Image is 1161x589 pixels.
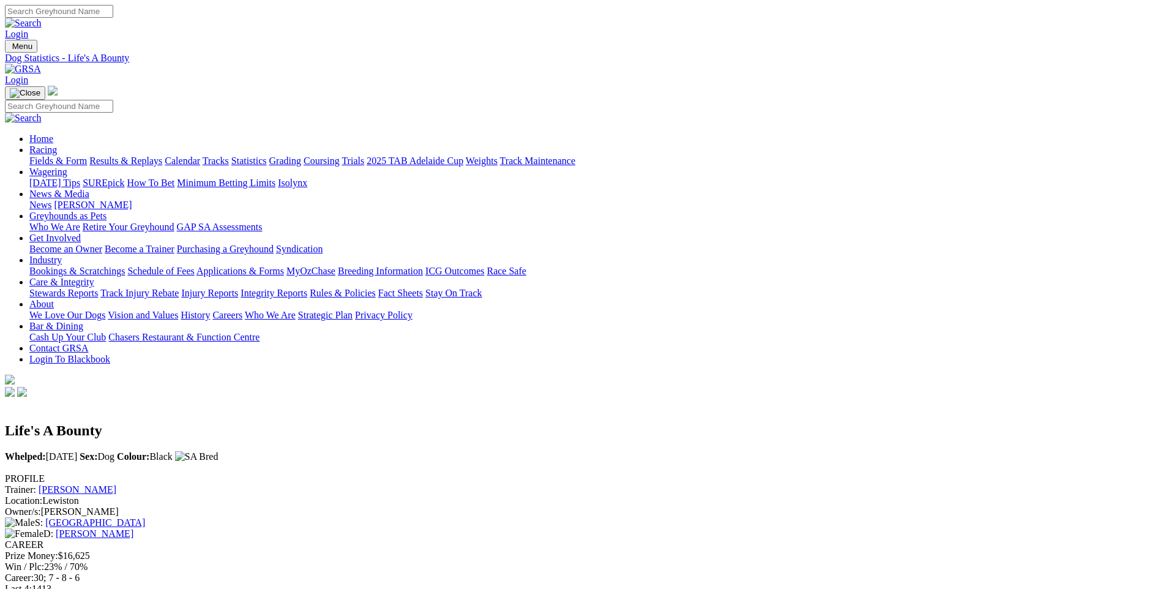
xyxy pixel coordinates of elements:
[29,200,1156,211] div: News & Media
[29,332,1156,343] div: Bar & Dining
[29,288,1156,299] div: Care & Integrity
[29,244,1156,255] div: Get Involved
[5,495,42,506] span: Location:
[378,288,423,298] a: Fact Sheets
[241,288,307,298] a: Integrity Reports
[29,133,53,144] a: Home
[127,178,175,188] a: How To Bet
[5,572,1156,583] div: 30; 7 - 8 - 6
[5,484,36,495] span: Trainer:
[29,277,94,287] a: Care & Integrity
[29,266,125,276] a: Bookings & Scratchings
[286,266,335,276] a: MyOzChase
[29,321,83,331] a: Bar & Dining
[100,288,179,298] a: Track Injury Rebate
[29,299,54,309] a: About
[29,288,98,298] a: Stewards Reports
[5,506,41,517] span: Owner/s:
[5,5,113,18] input: Search
[181,310,210,320] a: History
[117,451,173,462] span: Black
[80,451,97,462] b: Sex:
[29,167,67,177] a: Wagering
[5,113,42,124] img: Search
[108,332,259,342] a: Chasers Restaurant & Function Centre
[29,343,88,353] a: Contact GRSA
[29,144,57,155] a: Racing
[80,451,114,462] span: Dog
[181,288,238,298] a: Injury Reports
[5,100,113,113] input: Search
[5,375,15,385] img: logo-grsa-white.png
[5,451,46,462] b: Whelped:
[425,288,482,298] a: Stay On Track
[29,222,1156,233] div: Greyhounds as Pets
[29,233,81,243] a: Get Involved
[5,561,44,572] span: Win / Plc:
[5,422,1156,439] h2: Life's A Bounty
[5,506,1156,517] div: [PERSON_NAME]
[203,156,229,166] a: Tracks
[29,156,87,166] a: Fields & Form
[5,53,1156,64] a: Dog Statistics - Life's A Bounty
[48,86,58,96] img: logo-grsa-white.png
[278,178,307,188] a: Isolynx
[5,29,28,39] a: Login
[5,561,1156,572] div: 23% / 70%
[367,156,463,166] a: 2025 TAB Adelaide Cup
[29,310,105,320] a: We Love Our Dogs
[29,178,1156,189] div: Wagering
[83,178,124,188] a: SUREpick
[487,266,526,276] a: Race Safe
[5,528,53,539] span: D:
[500,156,575,166] a: Track Maintenance
[29,266,1156,277] div: Industry
[5,528,43,539] img: Female
[29,222,80,232] a: Who We Are
[17,387,27,397] img: twitter.svg
[39,484,116,495] a: [PERSON_NAME]
[175,451,218,462] img: SA Bred
[338,266,423,276] a: Breeding Information
[5,550,1156,561] div: $16,625
[231,156,267,166] a: Statistics
[29,332,106,342] a: Cash Up Your Club
[29,354,110,364] a: Login To Blackbook
[177,178,275,188] a: Minimum Betting Limits
[29,244,102,254] a: Become an Owner
[45,517,145,528] a: [GEOGRAPHIC_DATA]
[196,266,284,276] a: Applications & Forms
[5,539,1156,550] div: CAREER
[105,244,174,254] a: Become a Trainer
[127,266,194,276] a: Schedule of Fees
[83,222,174,232] a: Retire Your Greyhound
[5,86,45,100] button: Toggle navigation
[108,310,178,320] a: Vision and Values
[5,75,28,85] a: Login
[5,473,1156,484] div: PROFILE
[29,156,1156,167] div: Racing
[54,200,132,210] a: [PERSON_NAME]
[5,495,1156,506] div: Lewiston
[5,550,58,561] span: Prize Money:
[310,288,376,298] a: Rules & Policies
[342,156,364,166] a: Trials
[5,387,15,397] img: facebook.svg
[5,40,37,53] button: Toggle navigation
[5,517,43,528] span: S:
[29,200,51,210] a: News
[29,310,1156,321] div: About
[212,310,242,320] a: Careers
[10,88,40,98] img: Close
[298,310,353,320] a: Strategic Plan
[12,42,32,51] span: Menu
[117,451,149,462] b: Colour:
[5,451,77,462] span: [DATE]
[304,156,340,166] a: Coursing
[165,156,200,166] a: Calendar
[5,572,34,583] span: Career:
[177,222,263,232] a: GAP SA Assessments
[29,255,62,265] a: Industry
[5,64,41,75] img: GRSA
